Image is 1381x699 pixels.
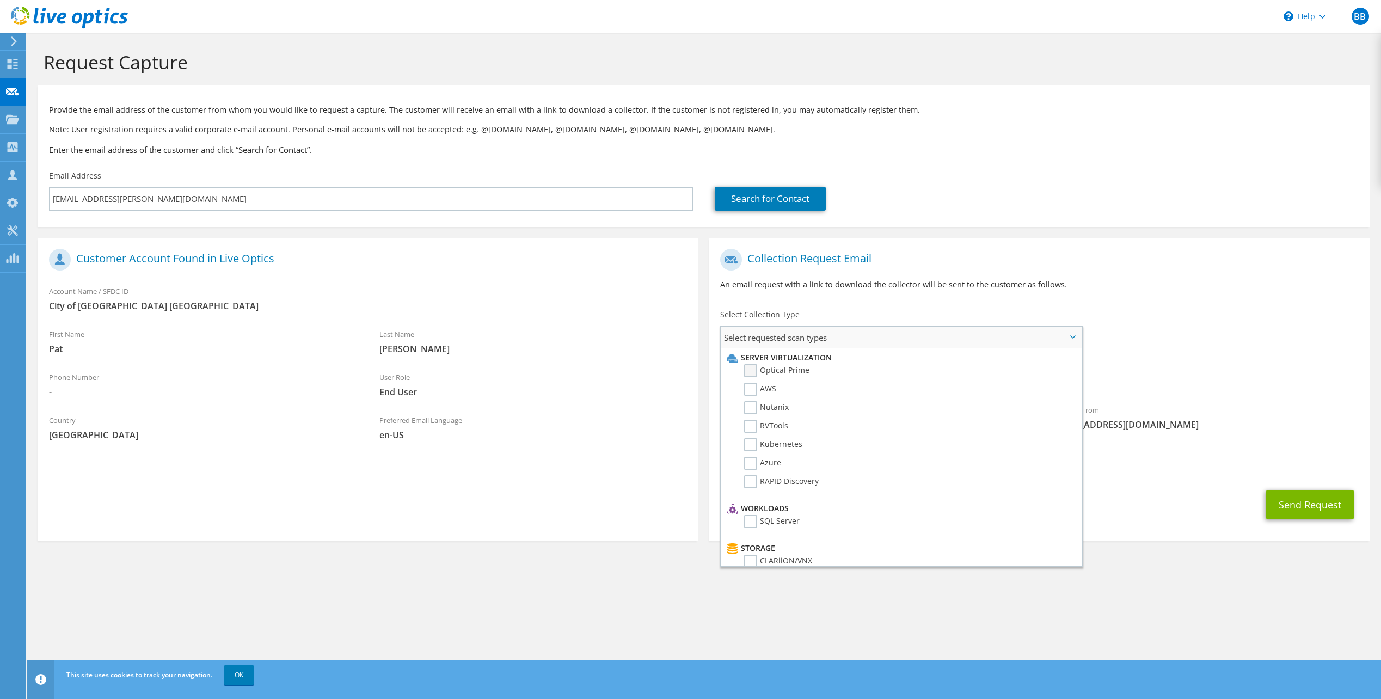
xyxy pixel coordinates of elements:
[369,366,699,403] div: User Role
[715,187,826,211] a: Search for Contact
[49,300,688,312] span: City of [GEOGRAPHIC_DATA] [GEOGRAPHIC_DATA]
[720,249,1353,271] h1: Collection Request Email
[224,665,254,685] a: OK
[724,502,1076,515] li: Workloads
[49,104,1359,116] p: Provide the email address of the customer from whom you would like to request a capture. The cust...
[744,438,802,451] label: Kubernetes
[709,353,1370,393] div: Requested Collections
[1051,419,1359,431] span: [EMAIL_ADDRESS][DOMAIN_NAME]
[744,401,789,414] label: Nutanix
[744,364,809,377] label: Optical Prime
[724,351,1076,364] li: Server Virtualization
[49,124,1359,136] p: Note: User registration requires a valid corporate e-mail account. Personal e-mail accounts will ...
[49,249,682,271] h1: Customer Account Found in Live Optics
[1040,398,1370,436] div: Sender & From
[379,386,688,398] span: End User
[38,366,369,403] div: Phone Number
[744,475,819,488] label: RAPID Discovery
[49,170,101,181] label: Email Address
[1284,11,1293,21] svg: \n
[44,51,1359,73] h1: Request Capture
[38,280,698,317] div: Account Name / SFDC ID
[744,420,788,433] label: RVTools
[744,383,776,396] label: AWS
[744,457,781,470] label: Azure
[720,279,1359,291] p: An email request with a link to download the collector will be sent to the customer as follows.
[721,327,1081,348] span: Select requested scan types
[744,555,812,568] label: CLARiiON/VNX
[1352,8,1369,25] span: BB
[720,309,800,320] label: Select Collection Type
[744,515,800,528] label: SQL Server
[1266,490,1354,519] button: Send Request
[379,429,688,441] span: en-US
[369,323,699,360] div: Last Name
[38,323,369,360] div: First Name
[49,386,358,398] span: -
[724,542,1076,555] li: Storage
[38,409,369,446] div: Country
[709,398,1040,436] div: To
[709,442,1370,479] div: CC & Reply To
[66,670,212,679] span: This site uses cookies to track your navigation.
[379,343,688,355] span: [PERSON_NAME]
[369,409,699,446] div: Preferred Email Language
[49,144,1359,156] h3: Enter the email address of the customer and click “Search for Contact”.
[49,343,358,355] span: Pat
[49,429,358,441] span: [GEOGRAPHIC_DATA]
